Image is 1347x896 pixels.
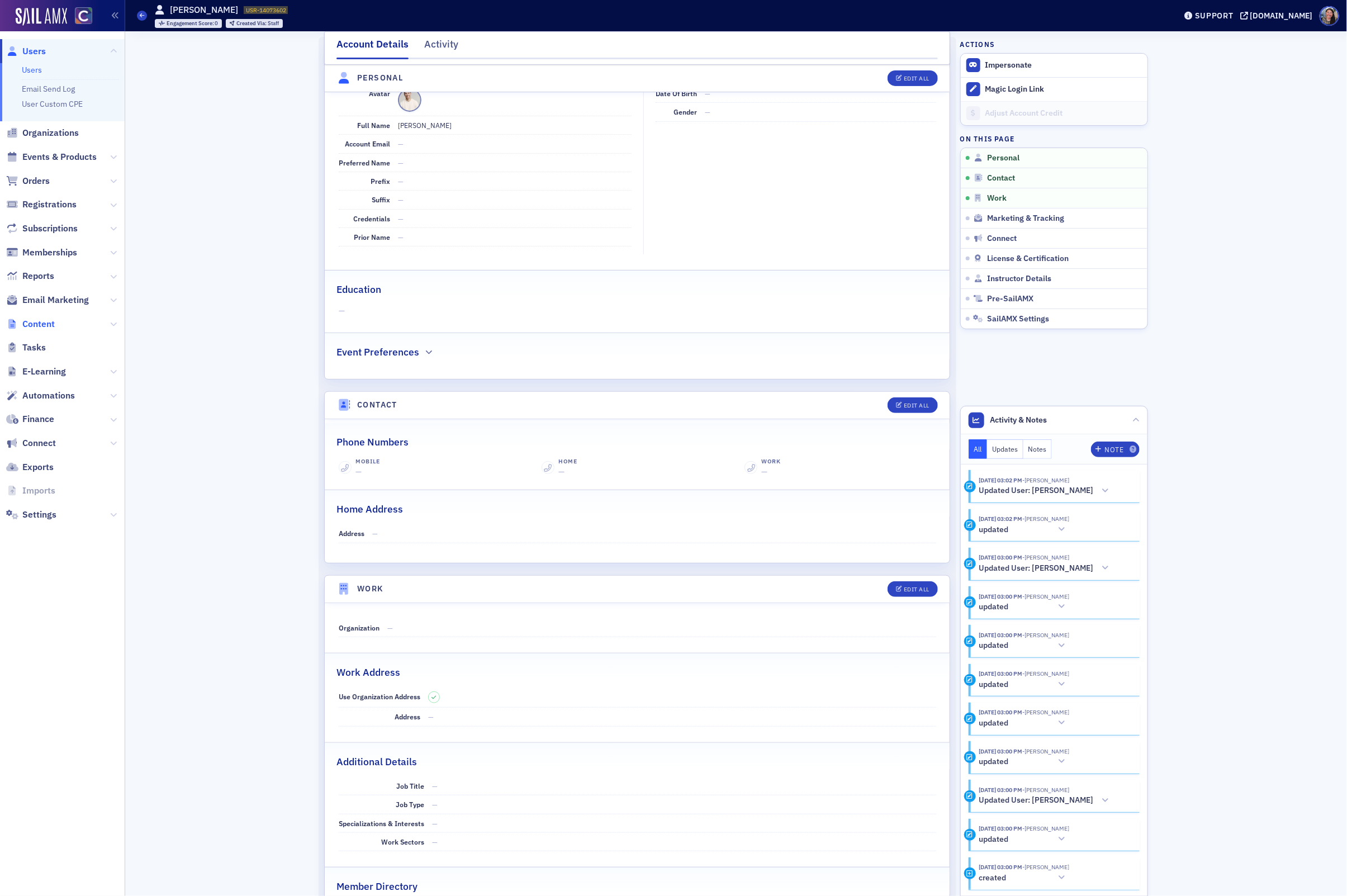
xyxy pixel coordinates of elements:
[964,867,976,879] div: Creation
[979,515,1022,523] time: 10/10/2025 03:02 PM
[1022,515,1069,523] span: Tiffany Carson
[22,390,75,402] span: Automations
[673,107,697,116] span: Gender
[990,414,1047,426] span: Activity & Notes
[969,439,988,459] button: All
[979,872,1069,884] button: created
[961,77,1147,101] button: Magic Login Link
[16,8,67,26] img: SailAMX
[22,342,46,354] span: Tasks
[979,795,1113,807] button: Updated User: [PERSON_NAME]
[357,399,397,411] h4: Contact
[22,45,46,58] span: Users
[979,873,1006,883] h5: created
[357,121,390,130] span: Full Name
[336,502,403,516] h2: Home Address
[22,151,97,163] span: Events & Products
[979,717,1069,729] button: updated
[6,413,54,425] a: Finance
[22,246,77,259] span: Memberships
[355,467,362,477] span: —
[987,193,1007,203] span: Work
[987,173,1015,183] span: Contact
[979,680,1008,690] h5: updated
[355,457,380,466] div: Mobile
[987,274,1051,284] span: Instructor Details
[961,101,1147,125] a: Adjust Account Credit
[246,6,286,14] span: USR-14073602
[904,402,929,409] div: Edit All
[964,596,976,608] div: Update
[987,214,1064,224] span: Marketing & Tracking
[979,833,1069,845] button: updated
[424,37,458,58] div: Activity
[6,294,89,306] a: Email Marketing
[22,413,54,425] span: Finance
[22,270,54,282] span: Reports
[354,233,390,241] span: Prior Name
[985,84,1142,94] div: Magic Login Link
[22,485,55,497] span: Imports
[888,70,938,86] button: Edit All
[357,583,383,595] h4: Work
[155,19,222,28] div: Engagement Score: 0
[979,795,1093,805] h5: Updated User: [PERSON_NAME]
[432,819,438,828] span: —
[236,21,279,27] div: Staff
[979,863,1022,871] time: 10/10/2025 03:00 PM
[985,60,1032,70] button: Impersonate
[432,837,438,846] span: —
[22,127,79,139] span: Organizations
[761,467,767,477] span: —
[6,509,56,521] a: Settings
[395,712,420,721] span: Address
[6,45,46,58] a: Users
[345,139,390,148] span: Account Email
[705,89,710,98] span: —
[339,819,424,828] span: Specializations & Interests
[1022,786,1069,794] span: Tiffany Carson
[960,134,1148,144] h4: On this page
[1022,476,1069,484] span: Tiffany Carson
[964,829,976,841] div: Update
[371,177,390,186] span: Prefix
[964,558,976,570] div: Activity
[1022,592,1069,600] span: Tiffany Carson
[705,107,710,116] span: —
[1022,670,1069,677] span: Tiffany Carson
[1105,447,1124,453] div: Note
[336,755,417,769] h2: Additional Details
[964,751,976,763] div: Update
[6,222,78,235] a: Subscriptions
[398,139,404,148] span: —
[6,461,54,473] a: Exports
[339,158,390,167] span: Preferred Name
[396,800,424,809] span: Job Type
[979,640,1069,652] button: updated
[979,670,1022,677] time: 10/10/2025 03:00 PM
[558,457,577,466] div: Home
[6,318,55,330] a: Content
[979,708,1022,716] time: 10/10/2025 03:00 PM
[372,195,390,204] span: Suffix
[979,563,1093,573] h5: Updated User: [PERSON_NAME]
[336,879,418,894] h2: Member Directory
[339,692,420,701] span: Use Organization Address
[1195,11,1234,21] div: Support
[22,366,66,378] span: E-Learning
[336,282,381,297] h2: Education
[396,781,424,790] span: Job Title
[960,39,995,49] h4: Actions
[75,7,92,25] img: SailAMX
[398,116,632,134] dd: [PERSON_NAME]
[1022,708,1069,716] span: Tiffany Carson
[964,790,976,802] div: Activity
[964,519,976,531] div: Update
[979,747,1022,755] time: 10/10/2025 03:00 PM
[369,89,390,98] span: Avatar
[1091,442,1140,457] button: Note
[381,837,424,846] span: Work Sectors
[987,234,1017,244] span: Connect
[979,641,1008,651] h5: updated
